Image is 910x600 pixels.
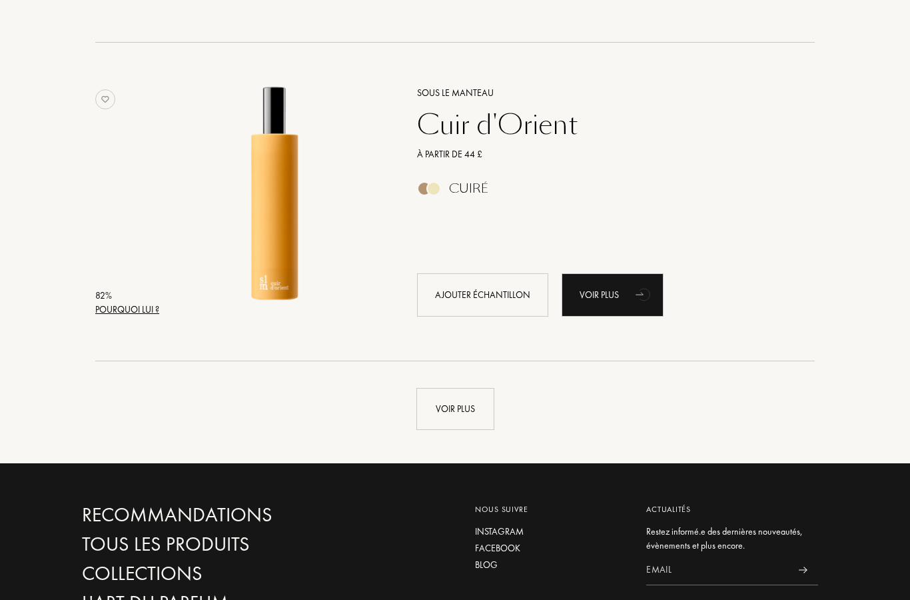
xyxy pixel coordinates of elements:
a: Blog [475,559,627,573]
div: Ajouter échantillon [417,274,548,317]
a: Cuir d'Orient Sous le Manteau [164,70,397,332]
div: Pourquoi lui ? [95,303,159,317]
div: Voir plus [416,389,494,431]
a: Sous le Manteau [407,87,795,101]
div: Restez informé.e des dernières nouveautés, évènements et plus encore. [646,525,818,553]
div: 82 % [95,289,159,303]
a: Collections [82,563,317,586]
a: Voir plusanimation [562,274,664,317]
img: Cuir d'Orient Sous le Manteau [164,85,386,307]
input: Email [646,556,788,586]
a: À partir de 44 £ [407,148,795,162]
img: news_send.svg [799,567,807,574]
div: Actualités [646,504,818,516]
a: Recommandations [82,504,317,527]
div: Nous suivre [475,504,627,516]
a: Cuiré [407,186,795,200]
img: no_like_p.png [95,90,115,110]
div: animation [631,281,658,308]
a: Facebook [475,542,627,556]
a: Cuir d'Orient [407,109,795,141]
div: Cuiré [449,182,488,197]
div: Voir plus [562,274,664,317]
a: Instagram [475,525,627,539]
a: Tous les produits [82,533,317,557]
